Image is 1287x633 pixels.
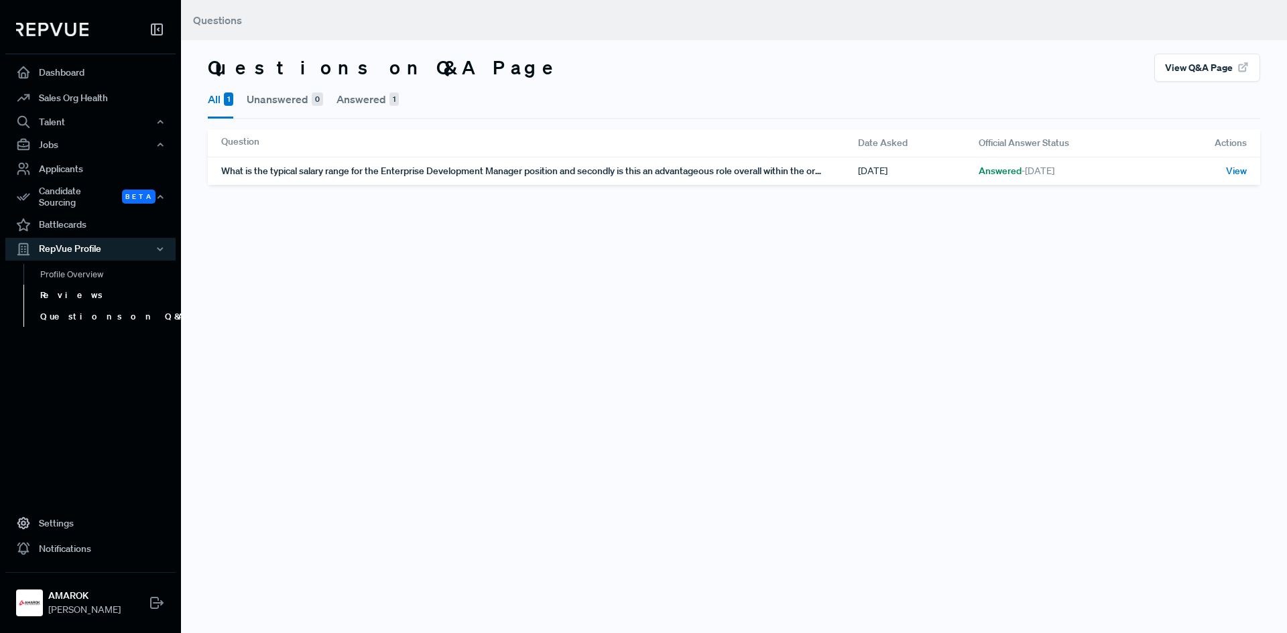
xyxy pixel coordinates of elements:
a: Sales Org Health [5,85,176,111]
span: 1 [389,92,399,106]
button: Jobs [5,133,176,156]
a: Questions on Q&A [23,306,194,328]
span: Questions [193,13,242,27]
a: View Q&A Page [1154,60,1260,73]
div: What is the typical salary range for the Enterprise Development Manager position and secondly is ... [221,157,858,185]
span: - [DATE] [1022,165,1054,177]
strong: AMAROK [48,589,121,603]
span: [PERSON_NAME] [48,603,121,617]
a: Profile Overview [23,264,194,285]
button: All [208,82,233,119]
a: Dashboard [5,60,176,85]
a: Battlecards [5,212,176,238]
span: Beta [122,190,156,204]
button: Answered [336,82,399,117]
button: Candidate Sourcing Beta [5,182,176,212]
div: Candidate Sourcing [5,182,176,212]
button: Talent [5,111,176,133]
div: Official Answer Status [979,129,1140,157]
span: 0 [312,92,323,106]
span: 1 [224,92,233,106]
img: RepVue [16,23,88,36]
a: AMAROKAMAROK[PERSON_NAME] [5,572,176,622]
button: RepVue Profile [5,238,176,261]
a: Settings [5,510,176,536]
span: View [1226,164,1247,178]
span: Answered [979,164,1054,178]
div: Question [221,129,858,157]
a: Reviews [23,285,194,306]
img: AMAROK [19,592,40,614]
div: Date Asked [858,129,979,157]
button: View Q&A Page [1154,54,1260,82]
div: [DATE] [858,157,979,185]
a: Applicants [5,156,176,182]
a: Notifications [5,536,176,561]
button: Unanswered [247,82,323,117]
div: Actions [1140,129,1247,157]
h3: Questions on Q&A Page [208,56,562,79]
